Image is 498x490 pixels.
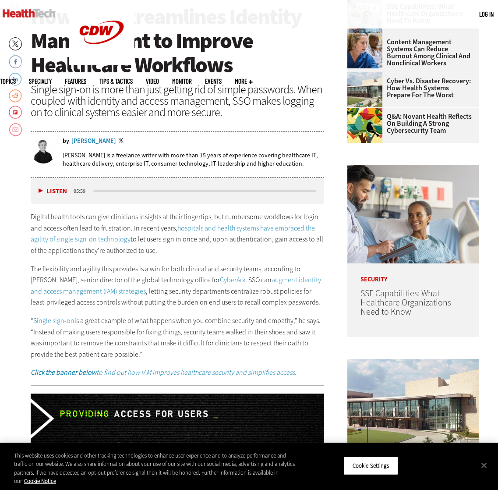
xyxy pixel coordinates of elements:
[172,78,192,85] a: MonITor
[33,316,74,325] a: Single sign-on
[31,84,324,118] div: Single sign-on is more than just getting rid of simple passwords. When coupled with identity and ...
[479,10,494,19] div: User menu
[69,58,134,67] a: CDW
[347,263,479,283] p: Security
[99,78,133,85] a: Tips & Tactics
[31,263,324,308] p: The flexibility and agility this provides is a win for both clinical and security teams, accordin...
[31,211,324,256] p: Digital health tools can give clinicians insights at their fingertips, but cumbersome workflows f...
[31,368,77,377] strong: Click the banner
[347,78,473,99] a: Cyber vs. Disaster Recovery: How Health Systems Prepare for the Worst
[78,368,96,377] strong: below
[63,151,324,168] p: [PERSON_NAME] is a freelance writer with more than 15 years of experience covering healthcare IT,...
[14,451,299,486] div: This website uses cookies and other tracking technologies to enhance user experience and to analy...
[39,188,67,195] button: Listen
[146,78,159,85] a: Video
[220,275,245,284] a: CyberArk
[235,78,253,85] span: More
[31,315,324,360] p: “ is a great example of what happens when you combine security and empathy,” he says. “Instead of...
[474,455,494,475] button: Close
[347,113,473,134] a: Q&A: Novant Health Reflects on Building a Strong Cybersecurity Team
[347,72,387,79] a: University of Vermont Medical Center’s main campus
[31,275,321,296] a: augment identity and access management (IAM) strategies
[65,78,86,85] a: Features
[71,138,116,144] a: [PERSON_NAME]
[118,138,126,145] a: Twitter
[347,108,387,115] a: abstract illustration of a tree
[63,138,69,144] span: by
[24,477,56,485] a: More information about your privacy
[31,138,56,163] img: Brian Eastwood
[347,108,382,143] img: abstract illustration of a tree
[72,187,92,195] div: duration
[347,165,479,263] img: Doctor speaking with patient
[347,359,479,458] img: University of Vermont Medical Center’s main campus
[29,78,52,85] span: Specialty
[360,288,451,318] a: SSE Capabilities: What Healthcare Organizations Need to Know
[3,9,56,18] img: Home
[31,394,324,444] img: xs_iam_animated3_q424_na_desktop
[31,178,324,204] div: media player
[347,72,382,107] img: University of Vermont Medical Center’s main campus
[479,10,494,18] a: Log in
[31,368,297,377] em: to find out how IAM improves healthcare security and simplifies access.
[31,368,297,377] a: Click the banner belowto find out how IAM improves healthcare security and simplifies access.
[205,78,222,85] a: Events
[343,457,398,475] button: Cookie Settings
